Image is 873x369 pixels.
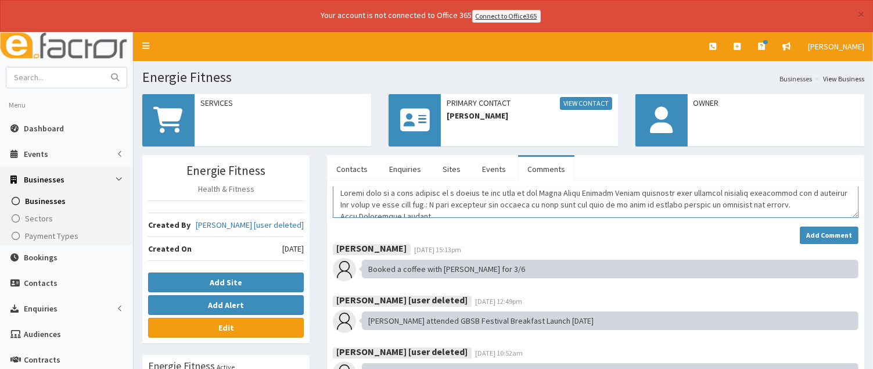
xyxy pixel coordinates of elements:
b: Add Alert [208,300,244,310]
b: Created On [148,243,192,254]
b: Created By [148,220,191,230]
a: Sites [433,157,470,181]
strong: Add Comment [806,231,852,239]
span: Audiences [24,329,61,339]
span: Enquiries [24,303,58,314]
div: Booked a coffee with [PERSON_NAME] for 3/6 [362,260,858,278]
button: Add Alert [148,295,304,315]
a: Comments [518,157,574,181]
a: Sectors [3,210,133,227]
a: Connect to Office365 [472,10,541,23]
b: [PERSON_NAME] [user deleted] [336,295,468,306]
button: × [858,8,864,20]
div: Your account is not connected to Office 365 [91,9,771,23]
span: [DATE] 15:13pm [414,245,461,254]
textarea: Comment [333,187,858,218]
button: Add Comment [800,227,858,244]
a: [PERSON_NAME] [799,32,873,61]
a: Enquiries [380,157,430,181]
span: [DATE] [282,243,304,255]
span: Payment Types [25,231,78,241]
span: [PERSON_NAME] [808,41,864,52]
b: [PERSON_NAME] [336,243,407,255]
a: Edit [148,318,304,338]
a: [PERSON_NAME] [user deleted] [196,219,304,231]
span: Services [200,97,365,109]
span: Owner [694,97,858,109]
p: Health & Fitness [148,183,304,195]
a: View Contact [560,97,612,110]
span: Primary Contact [447,97,612,110]
span: Dashboard [24,123,64,134]
div: [PERSON_NAME] attended GBSB Festival Breakfast Launch [DATE] [362,311,858,330]
span: Sectors [25,213,53,224]
li: View Business [812,74,864,84]
a: Businesses [779,74,812,84]
a: Events [473,157,515,181]
a: Contacts [327,157,377,181]
span: Businesses [24,174,64,185]
a: Businesses [3,192,133,210]
span: Events [24,149,48,159]
b: Edit [218,323,234,333]
h1: Energie Fitness [142,70,864,85]
span: Bookings [24,252,58,263]
span: Contacts [24,278,58,288]
h3: Energie Fitness [148,164,304,177]
span: [DATE] 10:52am [475,349,523,357]
span: Contracts [24,354,60,365]
input: Search... [6,67,104,88]
b: [PERSON_NAME] [user deleted] [336,346,468,358]
span: Businesses [25,196,66,206]
span: [DATE] 12:49pm [475,297,522,306]
b: Add Site [210,277,242,288]
a: Payment Types [3,227,133,245]
span: [PERSON_NAME] [447,110,612,121]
